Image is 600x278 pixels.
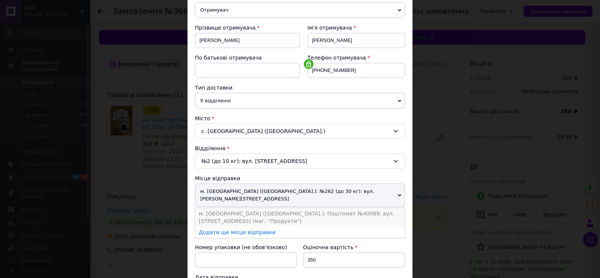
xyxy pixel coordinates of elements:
a: Додати ще місце відправки [199,229,276,235]
div: Оціночна вартість [303,244,405,251]
span: По батькові отримувача [195,55,262,61]
div: Номер упаковки (не обов'язково) [195,244,297,251]
span: У відділенні [195,93,405,109]
div: Місто [195,115,405,122]
span: Місце відправки [195,175,240,181]
span: Прізвище отримувача [195,25,256,31]
span: Отримувач [195,2,405,18]
span: Телефон отримувача [307,55,366,61]
span: Ім'я отримувача [307,25,352,31]
input: +380 [307,63,405,78]
div: №2 (до 10 кг): вул. [STREET_ADDRESS] [195,154,405,169]
span: Тип доставки [195,85,232,91]
span: м. [GEOGRAPHIC_DATA] ([GEOGRAPHIC_DATA].): №262 (до 30 кг): вул. [PERSON_NAME][STREET_ADDRESS] [195,184,405,207]
li: м. [GEOGRAPHIC_DATA] ([GEOGRAPHIC_DATA].): Поштомат №40089: вул. [STREET_ADDRESS] (маг. "Продукти") [195,208,405,227]
div: Відділення [195,145,405,152]
div: с. [GEOGRAPHIC_DATA] ([GEOGRAPHIC_DATA].) [195,124,405,139]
